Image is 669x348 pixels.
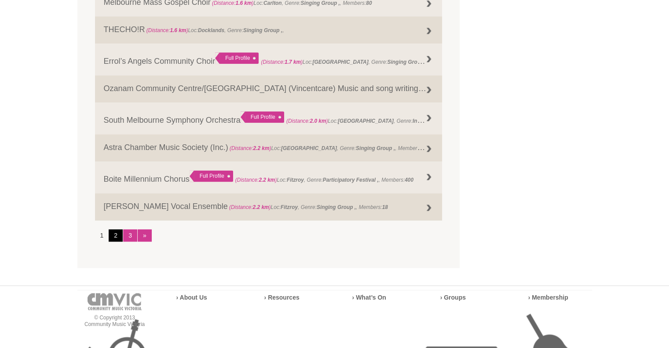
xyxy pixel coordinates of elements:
strong: 2.2 km [252,204,269,210]
strong: 1.6 km [170,27,186,33]
strong: Singing Group , [317,204,356,210]
strong: 400 [405,177,413,183]
span: (Distance: ) [146,27,188,33]
span: (Distance: ) [235,177,277,183]
strong: [GEOGRAPHIC_DATA] [312,59,368,65]
span: (Distance: ) [261,59,303,65]
strong: [GEOGRAPHIC_DATA] [281,145,337,151]
span: (Distance: ) [230,145,271,151]
strong: 18 [382,204,388,210]
a: South Melbourne Symphony Orchestra Full Profile (Distance:2.0 km)Loc:[GEOGRAPHIC_DATA], Genre:Ins... [95,103,442,134]
a: [PERSON_NAME] Vocal Ensemble (Distance:2.2 km)Loc:Fitzroy, Genre:Singing Group ,, Members:18 [95,193,442,220]
a: 2 [109,229,123,242]
p: © Copyright 2013 Community Music Victoria [77,315,152,328]
strong: Singing Group , [388,57,427,66]
a: 3 [123,229,137,242]
a: › What’s On [352,294,386,301]
a: Errol’s Angels Community Choir Full Profile (Distance:1.7 km)Loc:[GEOGRAPHIC_DATA], Genre:Singing... [95,44,442,75]
strong: Docklands [198,27,224,33]
li: 1 [95,229,109,242]
strong: [GEOGRAPHIC_DATA] [338,118,394,124]
strong: Singing Group , [356,145,395,151]
a: » [138,229,152,242]
span: Loc: , Genre: , [145,27,284,33]
img: cmvic-logo-footer.png [88,293,142,310]
a: Ozanam Community Centre/[GEOGRAPHIC_DATA] (Vincentcare) Music and song writing therapy groups [95,75,442,103]
span: Loc: , Genre: , Members: [228,204,388,210]
strong: Fitzroy [287,177,304,183]
span: Loc: , Genre: , Members: [235,177,413,183]
a: › Groups [440,294,466,301]
strong: 1.7 km [285,59,301,65]
strong: 2.2 km [253,145,269,151]
span: Loc: , Genre: , Members: [261,57,458,66]
a: Astra Chamber Music Society (Inc.) (Distance:2.2 km)Loc:[GEOGRAPHIC_DATA], Genre:Singing Group ,,... [95,134,442,161]
a: › About Us [176,294,207,301]
div: Full Profile [215,52,259,64]
div: Full Profile [190,170,233,182]
span: (Distance: ) [286,118,328,124]
strong: Fitzroy [281,204,298,210]
a: THECHO!R (Distance:1.6 km)Loc:Docklands, Genre:Singing Group ,, [95,16,442,44]
div: Full Profile [241,111,284,123]
a: › Resources [264,294,300,301]
span: Loc: , Genre: , [286,116,465,125]
a: › Membership [528,294,568,301]
strong: Singing Group , [243,27,282,33]
span: Loc: , Genre: , Members: [228,143,468,152]
span: (Distance: ) [229,204,271,210]
a: Boite Millennium Chorus Full Profile (Distance:2.2 km)Loc:Fitzroy, Genre:Participatory Festival ,... [95,161,442,193]
strong: 2.0 km [310,118,326,124]
strong: 2.2 km [259,177,275,183]
strong: Participatory Festival , [323,177,379,183]
strong: Instrumental Group , [413,116,464,125]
